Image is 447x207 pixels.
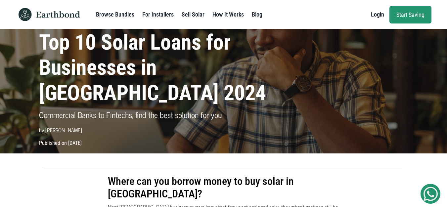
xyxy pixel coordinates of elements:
p: by [PERSON_NAME] [39,126,314,134]
a: How It Works [212,8,244,21]
img: Get Started On Earthbond Via Whatsapp [424,187,438,201]
a: Start Saving [389,6,431,23]
img: Earthbond text logo [36,11,80,18]
a: Browse Bundles [96,8,134,21]
p: Commercial Banks to Fintechs, find the best solution for you [39,109,314,121]
a: Blog [252,8,262,21]
img: Earthbond icon logo [16,8,34,21]
a: Earthbond icon logo Earthbond text logo [16,3,80,26]
a: For Installers [142,8,174,21]
h2: Where can you borrow money to buy solar in [GEOGRAPHIC_DATA]? [108,168,339,200]
a: Login [371,8,384,21]
h1: Top 10 Solar Loans for Businesses in [GEOGRAPHIC_DATA] 2024 [39,30,314,106]
a: Sell Solar [182,8,204,21]
p: Published on [DATE] [35,139,412,147]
